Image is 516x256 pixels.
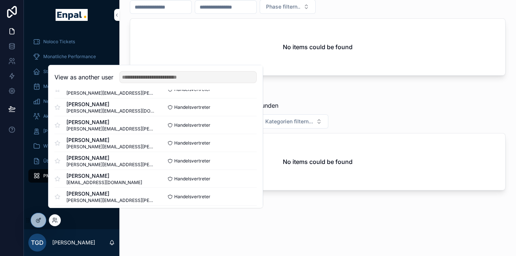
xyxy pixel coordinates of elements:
[66,197,156,203] span: [PERSON_NAME][EMAIL_ADDRESS][PERSON_NAME][DOMAIN_NAME]
[43,113,74,119] span: Aktive Kunden
[66,108,156,114] span: [PERSON_NAME][EMAIL_ADDRESS][DOMAIN_NAME]
[43,54,96,60] span: Monatliche Performance
[174,86,210,92] span: Handelsvertreter
[265,118,313,125] span: Kategorien filtern...
[174,140,210,146] span: Handelsvertreter
[174,104,210,110] span: Handelsvertreter
[66,162,156,168] span: [PERSON_NAME][EMAIL_ADDRESS][PERSON_NAME][DOMAIN_NAME]
[52,239,95,246] p: [PERSON_NAME]
[56,9,87,21] img: App logo
[28,154,115,168] a: Über mich
[66,154,156,162] span: [PERSON_NAME]
[43,39,75,45] span: Noloco Tickets
[43,158,65,164] span: Über mich
[43,98,72,104] span: Neue Kunden
[28,110,115,123] a: Aktive Kunden
[66,144,156,150] span: [PERSON_NAME][EMAIL_ADDRESS][PERSON_NAME][DOMAIN_NAME]
[24,30,119,192] div: scrollable content
[66,90,156,96] span: [PERSON_NAME][EMAIL_ADDRESS][PERSON_NAME][DOMAIN_NAME]
[28,169,115,183] a: PM Übersicht
[43,83,74,89] span: Mein Kalender
[43,69,64,75] span: Startseite
[66,180,142,186] span: [EMAIL_ADDRESS][DOMAIN_NAME]
[43,143,83,149] span: Wissensdatenbank
[259,114,328,129] button: Select Button
[283,42,353,51] h2: No items could be found
[28,124,115,138] a: [PERSON_NAME]
[31,238,44,247] span: TgD
[43,173,72,179] span: PM Übersicht
[66,101,156,108] span: [PERSON_NAME]
[174,194,210,200] span: Handelsvertreter
[66,172,142,180] span: [PERSON_NAME]
[283,157,353,166] h2: No items could be found
[28,80,115,93] a: Mein Kalender
[28,95,115,108] a: Neue Kunden
[28,65,115,78] a: Startseite
[66,126,156,132] span: [PERSON_NAME][EMAIL_ADDRESS][PERSON_NAME][DOMAIN_NAME]
[174,122,210,128] span: Handelsvertreter
[43,128,79,134] span: [PERSON_NAME]
[66,118,156,126] span: [PERSON_NAME]
[28,139,115,153] a: Wissensdatenbank
[54,73,113,82] h2: View as another user
[28,35,115,48] a: Noloco Tickets
[266,3,300,10] span: Phase filtern..
[28,50,115,63] a: Monatliche Performance
[66,136,156,144] span: [PERSON_NAME]
[174,176,210,182] span: Handelsvertreter
[66,190,156,197] span: [PERSON_NAME]
[174,158,210,164] span: Handelsvertreter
